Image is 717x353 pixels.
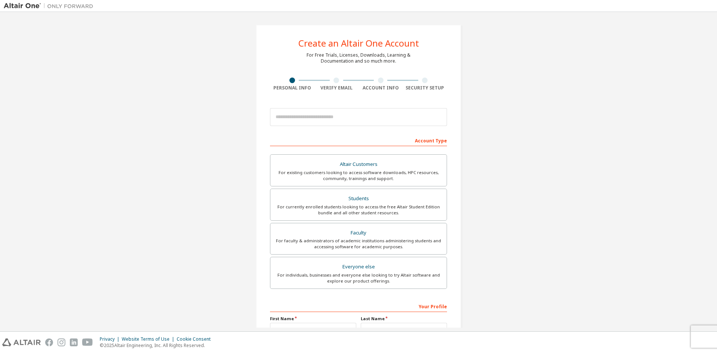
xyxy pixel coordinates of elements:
[45,338,53,346] img: facebook.svg
[100,336,122,342] div: Privacy
[403,85,447,91] div: Security Setup
[100,342,215,349] p: © 2025 Altair Engineering, Inc. All Rights Reserved.
[298,39,419,48] div: Create an Altair One Account
[275,193,442,204] div: Students
[82,338,93,346] img: youtube.svg
[361,316,447,322] label: Last Name
[275,238,442,250] div: For faculty & administrators of academic institutions administering students and accessing softwa...
[314,85,359,91] div: Verify Email
[358,85,403,91] div: Account Info
[275,170,442,182] div: For existing customers looking to access software downloads, HPC resources, community, trainings ...
[275,262,442,272] div: Everyone else
[307,52,410,64] div: For Free Trials, Licenses, Downloads, Learning & Documentation and so much more.
[177,336,215,342] div: Cookie Consent
[270,134,447,146] div: Account Type
[2,338,41,346] img: altair_logo.svg
[122,336,177,342] div: Website Terms of Use
[270,300,447,312] div: Your Profile
[275,204,442,216] div: For currently enrolled students looking to access the free Altair Student Edition bundle and all ...
[58,338,65,346] img: instagram.svg
[270,85,314,91] div: Personal Info
[275,272,442,284] div: For individuals, businesses and everyone else looking to try Altair software and explore our prod...
[4,2,97,10] img: Altair One
[275,159,442,170] div: Altair Customers
[275,228,442,238] div: Faculty
[70,338,78,346] img: linkedin.svg
[270,316,356,322] label: First Name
